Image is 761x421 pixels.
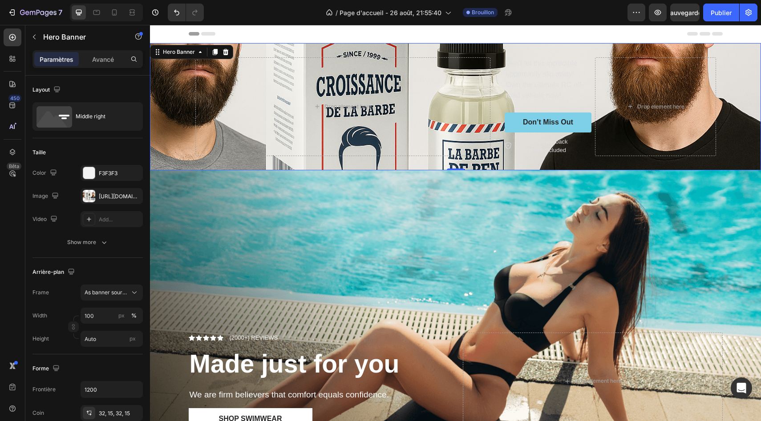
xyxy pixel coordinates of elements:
[10,95,20,101] font: 450
[81,381,142,397] input: Auto
[69,389,132,399] div: Shop Swimwear
[99,409,141,417] div: 32, 15, 32, 15
[32,149,46,156] font: Taille
[76,106,130,127] div: Middle right
[92,56,114,63] font: Avancé
[99,216,141,224] div: Add...
[130,335,136,342] span: px
[373,93,423,102] div: Don’t Miss Out
[81,308,143,324] input: px%
[711,9,732,16] font: Publier
[58,8,62,17] font: 7
[32,312,47,320] label: Width
[32,335,49,343] label: Height
[336,9,338,16] font: /
[340,9,441,16] font: Page d'accueil - 26 août, 21:55:40
[356,33,440,76] p: Don't let this incredible opportunity slip away! Own the ultimate RC off-road vehicle now!
[670,4,700,21] button: Sauvegarder
[39,383,162,405] button: Shop Swimwear
[32,409,44,416] font: Coin
[118,312,125,320] div: px
[9,163,19,169] font: Bêta
[472,9,494,16] font: Brouillon
[32,234,143,250] button: Show more
[80,309,128,317] p: (2000+) REVIEWS
[40,56,73,63] font: Paramètres
[355,88,441,108] button: Don’t Miss Out
[116,310,127,321] button: %
[4,4,66,21] button: 7
[67,238,109,247] div: Show more
[81,285,143,301] button: As banner source
[150,25,761,421] iframe: Zone de conception
[85,289,128,297] span: As banner source
[81,331,143,347] input: px
[131,312,137,320] div: %
[487,78,534,85] div: Drop element here
[32,289,49,297] label: Frame
[32,269,64,275] font: Arrière-plan
[425,353,472,360] div: Drop element here
[32,365,49,372] font: Forme
[43,32,119,42] p: Hero Banner
[99,192,141,200] div: [URL][DOMAIN_NAME]
[32,190,61,202] div: Image
[174,78,222,85] div: Drop element here
[32,386,56,393] font: Frontière
[32,84,62,96] div: Layout
[731,377,752,399] div: Ouvrir Intercom Messenger
[703,4,739,21] button: Publier
[129,310,139,321] button: px
[168,4,204,21] div: Annuler/Rétablir
[40,365,298,376] p: We are firm believers that comfort equals confidence.
[40,325,250,353] strong: Made just for you
[32,213,59,225] div: Video
[32,167,59,179] div: Color
[367,112,440,130] p: 30-day money-back guarantee included
[99,169,141,177] div: F3F3F3
[11,23,47,31] div: Hero Banner
[666,9,704,16] font: Sauvegarder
